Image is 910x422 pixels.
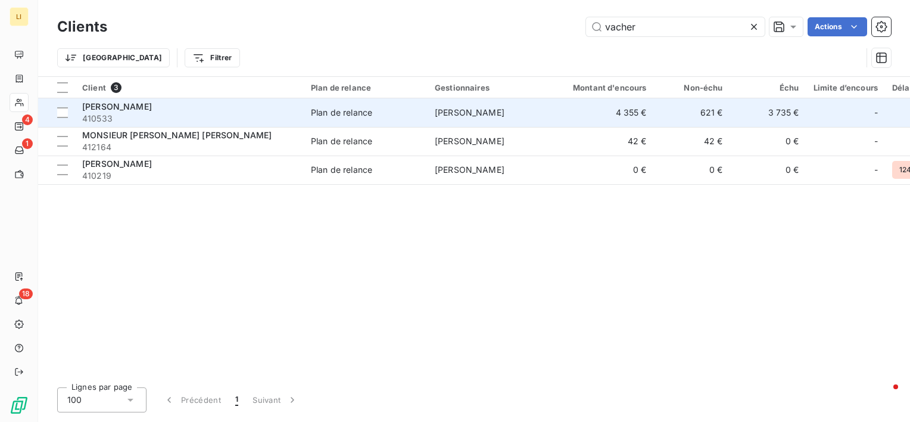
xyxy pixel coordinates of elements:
[435,83,544,92] div: Gestionnaires
[10,7,29,26] div: LI
[551,156,654,184] td: 0 €
[874,135,878,147] span: -
[185,48,239,67] button: Filtrer
[586,17,765,36] input: Rechercher
[814,83,878,92] div: Limite d’encours
[311,107,372,119] div: Plan de relance
[57,48,170,67] button: [GEOGRAPHIC_DATA]
[19,288,33,299] span: 18
[22,114,33,125] span: 4
[82,170,297,182] span: 410219
[311,135,372,147] div: Plan de relance
[82,159,152,169] span: [PERSON_NAME]
[874,107,878,119] span: -
[22,138,33,149] span: 1
[82,83,106,92] span: Client
[661,83,723,92] div: Non-échu
[874,164,878,176] span: -
[10,396,29,415] img: Logo LeanPay
[311,164,372,176] div: Plan de relance
[435,165,504,175] span: [PERSON_NAME]
[808,17,867,36] button: Actions
[435,107,504,117] span: [PERSON_NAME]
[82,141,297,153] span: 412164
[654,127,730,156] td: 42 €
[82,101,152,111] span: [PERSON_NAME]
[730,98,806,127] td: 3 735 €
[551,127,654,156] td: 42 €
[82,113,297,125] span: 410533
[654,98,730,127] td: 621 €
[730,156,806,184] td: 0 €
[82,130,272,140] span: MONSIEUR [PERSON_NAME] [PERSON_NAME]
[245,387,306,412] button: Suivant
[730,127,806,156] td: 0 €
[228,387,245,412] button: 1
[654,156,730,184] td: 0 €
[235,394,238,406] span: 1
[551,98,654,127] td: 4 355 €
[737,83,799,92] div: Échu
[67,394,82,406] span: 100
[870,381,898,410] iframe: Intercom live chat
[111,82,121,93] span: 3
[57,16,107,38] h3: Clients
[311,83,420,92] div: Plan de relance
[559,83,647,92] div: Montant d'encours
[156,387,228,412] button: Précédent
[435,136,504,146] span: [PERSON_NAME]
